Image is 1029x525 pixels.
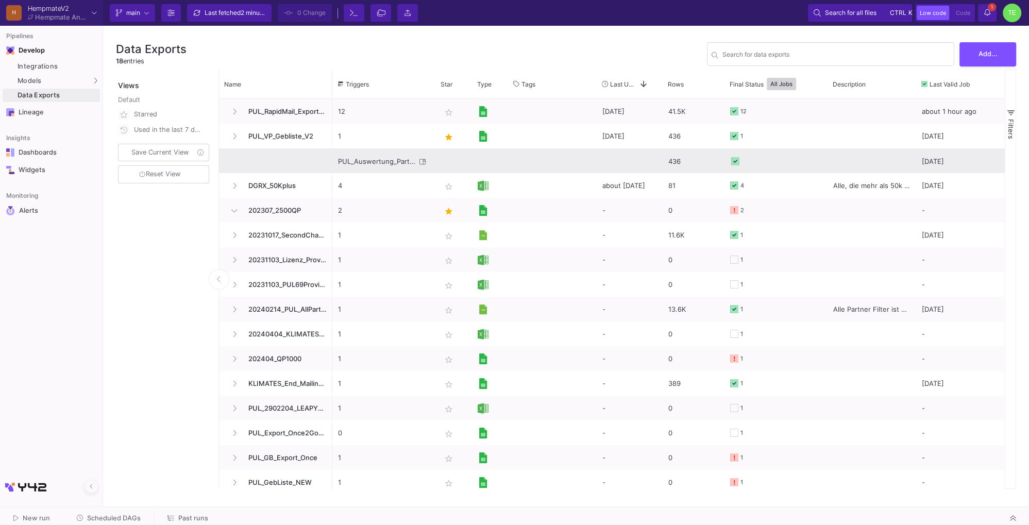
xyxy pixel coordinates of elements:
div: 0 [663,396,724,420]
img: [Legacy] Google Sheets [478,378,488,389]
span: Type [477,80,492,88]
div: - [597,247,663,272]
span: Scheduled DAGs [87,514,141,522]
div: Widgets [19,166,86,174]
button: Used in the last 7 days [116,122,211,138]
span: Star [441,80,452,88]
span: PUL_RapidMail_Export2024 [242,99,327,124]
div: about 1 hour ago [916,99,1005,124]
mat-icon: star_border [443,403,455,415]
div: 1 [740,347,743,371]
span: Models [18,77,42,85]
div: - [916,445,1005,470]
div: Press SPACE to select this row. [332,420,1005,445]
div: Press SPACE to select this row. [219,297,332,321]
mat-icon: star_border [443,452,455,465]
div: 0 [663,272,724,297]
div: Press SPACE to select this row. [332,173,1005,198]
img: [Legacy] Google Sheets [478,428,488,438]
div: Views [116,70,213,91]
div: Press SPACE to select this row. [332,371,1005,396]
div: 0 [663,346,724,371]
div: Press SPACE to select this row. [219,148,332,173]
button: Low code [917,6,949,20]
mat-icon: star_border [443,255,455,267]
div: 0 [663,198,724,223]
button: main [110,4,155,22]
div: Press SPACE to select this row. [332,148,1005,173]
mat-icon: star_border [443,428,455,440]
span: Rows [668,80,684,88]
p: 4 [338,174,430,198]
div: 1 [740,446,743,470]
img: [Legacy] Excel [478,279,488,290]
div: - [597,445,663,470]
div: Press SPACE to select this row. [332,346,1005,371]
div: 1 [740,322,743,346]
div: 0 [663,321,724,346]
div: 81 [663,173,724,198]
div: - [916,198,1005,223]
div: [DATE] [916,124,1005,148]
span: PUL_Export_Once2GoogleShets [242,421,327,445]
p: 1 [338,248,430,272]
a: Navigation iconDashboards [3,144,100,161]
img: [Legacy] Excel [478,329,488,340]
div: 2 [740,198,744,223]
div: [DATE] [916,297,1005,321]
div: Final Status [730,72,813,96]
button: Starred [116,107,211,122]
span: 202307_2500QP [242,198,327,223]
img: [Legacy] Excel [478,180,488,191]
p: 1 [338,446,430,470]
span: New run [23,514,50,522]
div: Used in the last 7 days [134,122,203,138]
span: Name [224,80,241,88]
img: Navigation icon [6,206,15,215]
div: [DATE] [916,371,1005,396]
div: 1 [740,421,743,445]
mat-icon: star_border [443,378,455,391]
div: - [597,198,663,223]
div: - [597,321,663,346]
div: Press SPACE to select this row. [332,223,1005,247]
img: [Legacy] Google Sheets [478,131,488,142]
div: Hempmate Analytics [35,14,88,21]
div: Develop [19,46,34,55]
img: Navigation icon [6,108,14,116]
span: Past runs [178,514,208,522]
div: H [6,5,22,21]
span: Tags [521,80,535,88]
div: Press SPACE to select this row. [219,321,332,346]
a: Navigation iconLineage [3,104,100,121]
div: Starred [134,107,203,122]
p: 12 [338,99,430,124]
div: Press SPACE to select this row. [219,445,332,470]
img: [Legacy] Excel [478,255,488,265]
span: 20240214_PUL_AllPartners [242,297,327,321]
div: 389 [663,371,724,396]
div: [DATE] [916,149,1005,173]
mat-icon: star [443,205,455,217]
input: Search for name, ... [722,52,950,60]
div: Default [118,95,211,107]
span: 1 [988,3,996,11]
div: Lineage [19,108,86,116]
button: Save Current View [118,144,209,161]
div: - [597,470,663,495]
div: - [916,247,1005,272]
img: [Legacy] CSV [478,304,488,315]
p: 1 [338,223,430,247]
div: - [916,321,1005,346]
mat-icon: star_border [443,329,455,341]
p: 1 [338,347,430,371]
div: - [597,272,663,297]
div: 1 [740,273,743,297]
div: 0 [663,470,724,495]
span: Save Current View [131,148,189,156]
div: 4 [740,174,744,198]
span: Low code [920,9,946,16]
div: Press SPACE to select this row. [332,321,1005,346]
div: 1 [740,248,743,272]
div: Press SPACE to select this row. [219,272,332,297]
